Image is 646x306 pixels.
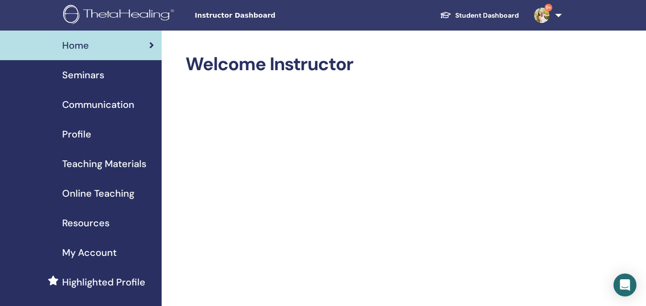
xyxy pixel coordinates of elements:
img: default.jpg [534,8,549,23]
span: Home [62,38,89,53]
span: Highlighted Profile [62,275,145,289]
h2: Welcome Instructor [186,53,560,75]
span: Resources [62,216,109,230]
span: 9+ [545,4,552,11]
img: logo.png [63,5,177,26]
img: graduation-cap-white.svg [440,11,451,19]
div: Open Intercom Messenger [613,274,636,296]
a: Student Dashboard [432,7,526,24]
span: Teaching Materials [62,157,146,171]
span: Communication [62,97,134,112]
span: Online Teaching [62,186,134,200]
span: Instructor Dashboard [195,11,338,21]
span: Profile [62,127,91,141]
span: Seminars [62,68,104,82]
span: My Account [62,245,117,260]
